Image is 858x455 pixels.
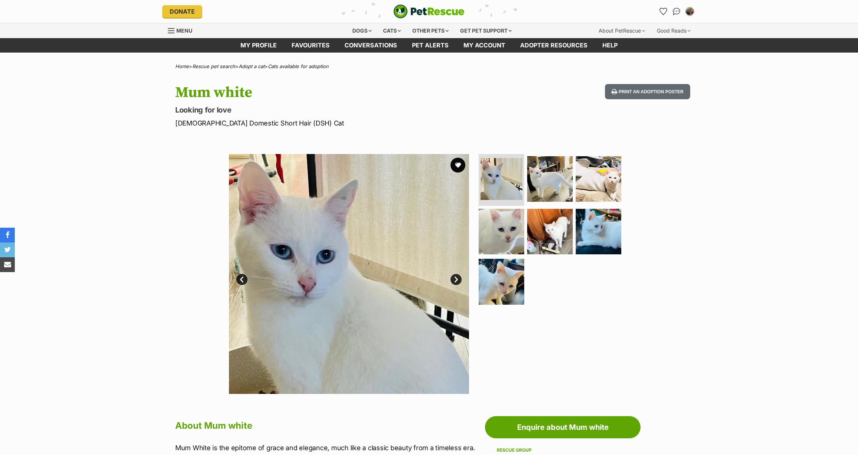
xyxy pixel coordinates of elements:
[485,416,641,438] a: Enquire about Mum white
[268,63,329,69] a: Cats available for adoption
[480,158,522,200] img: Photo of Mum White
[175,105,489,115] p: Looking for love
[450,158,465,173] button: favourite
[393,4,465,19] img: logo-cat-932fe2b9b8326f06289b0f2fb663e598f794de774fb13d1741a6617ecf9a85b4.svg
[239,63,265,69] a: Adopt a cat
[175,418,481,434] h2: About Mum white
[605,84,690,99] button: Print an adoption poster
[405,38,456,53] a: Pet alerts
[497,447,629,453] div: Rescue group
[284,38,337,53] a: Favourites
[229,154,469,394] img: Photo of Mum White
[595,38,625,53] a: Help
[192,63,235,69] a: Rescue pet search
[686,8,694,15] img: Lisa Coutts profile pic
[479,259,524,304] img: Photo of Mum White
[175,118,489,128] p: [DEMOGRAPHIC_DATA] Domestic Short Hair (DSH) Cat
[673,8,681,15] img: chat-41dd97257d64d25036548639549fe6c8038ab92f7586957e7f3b1b290dea8141.svg
[652,23,696,38] div: Good Reads
[168,23,197,37] a: Menu
[527,209,573,254] img: Photo of Mum White
[347,23,377,38] div: Dogs
[162,5,202,18] a: Donate
[576,156,621,202] img: Photo of Mum White
[407,23,454,38] div: Other pets
[157,64,701,69] div: > > >
[593,23,650,38] div: About PetRescue
[671,6,682,17] a: Conversations
[576,209,621,254] img: Photo of Mum White
[657,6,669,17] a: Favourites
[456,38,513,53] a: My account
[175,84,489,101] h1: Mum white
[233,38,284,53] a: My profile
[378,23,406,38] div: Cats
[513,38,595,53] a: Adopter resources
[657,6,696,17] ul: Account quick links
[393,4,465,19] a: PetRescue
[337,38,405,53] a: conversations
[479,209,524,254] img: Photo of Mum White
[684,6,696,17] button: My account
[175,63,189,69] a: Home
[236,274,247,285] a: Prev
[469,154,709,394] img: Photo of Mum White
[527,156,573,202] img: Photo of Mum White
[176,27,192,34] span: Menu
[455,23,517,38] div: Get pet support
[450,274,462,285] a: Next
